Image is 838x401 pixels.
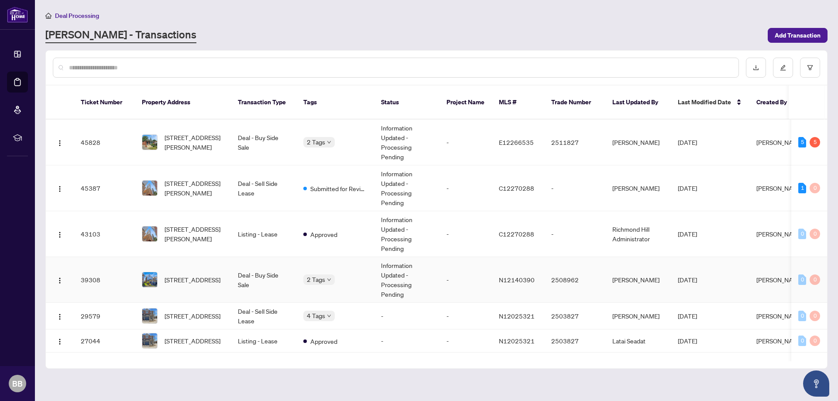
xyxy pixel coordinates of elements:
[499,276,535,284] span: N12140390
[810,274,820,285] div: 0
[45,13,52,19] span: home
[165,336,220,346] span: [STREET_ADDRESS]
[756,184,804,192] span: [PERSON_NAME]
[440,86,492,120] th: Project Name
[142,135,157,150] img: thumbnail-img
[678,184,697,192] span: [DATE]
[499,312,535,320] span: N12025321
[7,7,28,23] img: logo
[798,229,806,239] div: 0
[374,211,440,257] td: Information Updated - Processing Pending
[310,184,367,193] span: Submitted for Review
[756,337,804,345] span: [PERSON_NAME]
[231,86,296,120] th: Transaction Type
[440,329,492,353] td: -
[605,303,671,329] td: [PERSON_NAME]
[807,65,813,71] span: filter
[74,211,135,257] td: 43103
[374,86,440,120] th: Status
[544,303,605,329] td: 2503827
[798,336,806,346] div: 0
[678,276,697,284] span: [DATE]
[231,211,296,257] td: Listing - Lease
[756,312,804,320] span: [PERSON_NAME]
[544,120,605,165] td: 2511827
[678,230,697,238] span: [DATE]
[671,86,749,120] th: Last Modified Date
[135,86,231,120] th: Property Address
[74,86,135,120] th: Ticket Number
[773,58,793,78] button: edit
[544,211,605,257] td: -
[810,137,820,147] div: 5
[756,138,804,146] span: [PERSON_NAME]
[810,229,820,239] div: 0
[327,314,331,318] span: down
[74,257,135,303] td: 39308
[803,370,829,397] button: Open asap
[307,137,325,147] span: 2 Tags
[605,257,671,303] td: [PERSON_NAME]
[798,183,806,193] div: 1
[440,257,492,303] td: -
[492,86,544,120] th: MLS #
[499,138,534,146] span: E12266535
[231,120,296,165] td: Deal - Buy Side Sale
[231,257,296,303] td: Deal - Buy Side Sale
[374,257,440,303] td: Information Updated - Processing Pending
[499,184,534,192] span: C12270288
[296,86,374,120] th: Tags
[56,338,63,345] img: Logo
[440,165,492,211] td: -
[499,337,535,345] span: N12025321
[374,329,440,353] td: -
[810,336,820,346] div: 0
[605,165,671,211] td: [PERSON_NAME]
[800,58,820,78] button: filter
[74,120,135,165] td: 45828
[440,303,492,329] td: -
[307,274,325,284] span: 2 Tags
[142,181,157,195] img: thumbnail-img
[374,165,440,211] td: Information Updated - Processing Pending
[440,120,492,165] td: -
[53,227,67,241] button: Logo
[746,58,766,78] button: download
[374,303,440,329] td: -
[56,231,63,238] img: Logo
[775,28,821,42] span: Add Transaction
[165,224,224,243] span: [STREET_ADDRESS][PERSON_NAME]
[231,303,296,329] td: Deal - Sell Side Lease
[74,165,135,211] td: 45387
[768,28,828,43] button: Add Transaction
[544,257,605,303] td: 2508962
[74,303,135,329] td: 29579
[327,140,331,144] span: down
[749,86,802,120] th: Created By
[756,230,804,238] span: [PERSON_NAME]
[678,138,697,146] span: [DATE]
[53,334,67,348] button: Logo
[53,135,67,149] button: Logo
[142,226,157,241] img: thumbnail-img
[678,312,697,320] span: [DATE]
[810,183,820,193] div: 0
[307,311,325,321] span: 4 Tags
[544,329,605,353] td: 2503827
[605,86,671,120] th: Last Updated By
[12,377,23,390] span: BB
[142,272,157,287] img: thumbnail-img
[440,211,492,257] td: -
[231,165,296,211] td: Deal - Sell Side Lease
[56,185,63,192] img: Logo
[753,65,759,71] span: download
[142,333,157,348] img: thumbnail-img
[53,181,67,195] button: Logo
[55,12,99,20] span: Deal Processing
[756,276,804,284] span: [PERSON_NAME]
[605,329,671,353] td: Latai Seadat
[56,140,63,147] img: Logo
[499,230,534,238] span: C12270288
[678,337,697,345] span: [DATE]
[74,329,135,353] td: 27044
